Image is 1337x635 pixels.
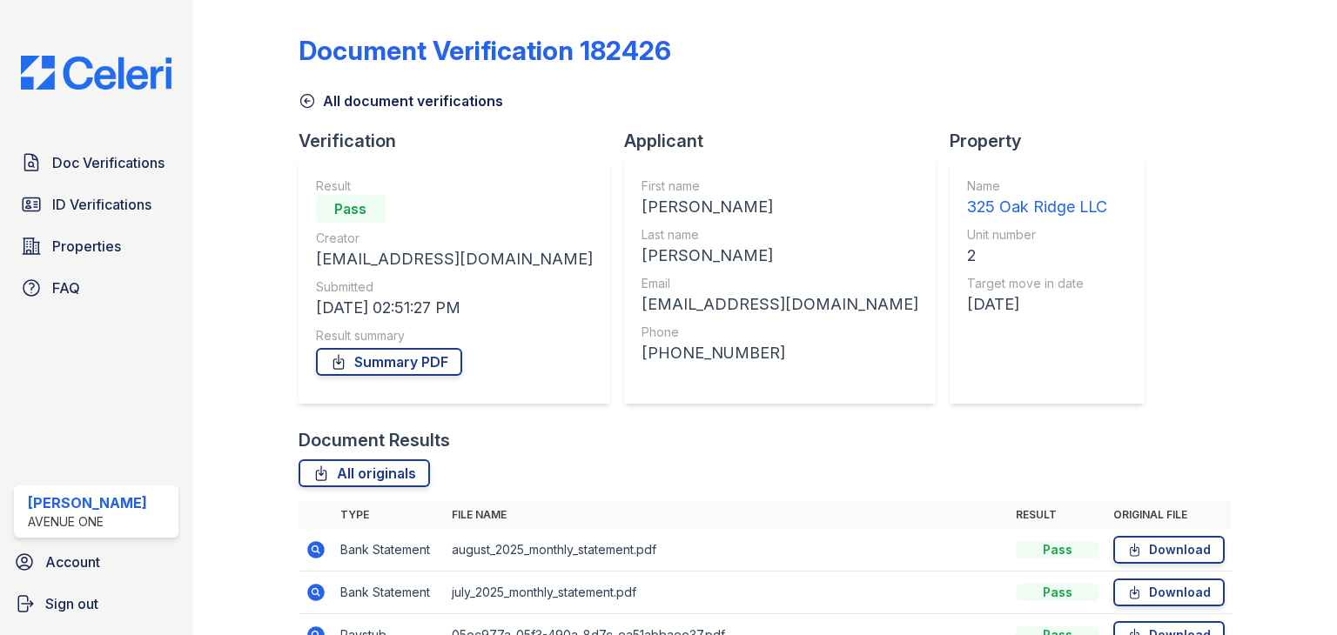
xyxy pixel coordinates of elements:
[967,244,1107,268] div: 2
[316,278,593,296] div: Submitted
[14,187,178,222] a: ID Verifications
[28,513,147,531] div: Avenue One
[316,327,593,344] div: Result summary
[299,459,430,487] a: All originals
[7,586,185,621] a: Sign out
[299,90,503,111] a: All document verifications
[316,247,593,271] div: [EMAIL_ADDRESS][DOMAIN_NAME]
[316,230,593,247] div: Creator
[45,551,100,572] span: Account
[642,226,918,244] div: Last name
[299,35,671,66] div: Document Verification 182426
[642,244,918,268] div: [PERSON_NAME]
[1106,501,1232,529] th: Original file
[967,275,1107,292] div: Target move in date
[316,195,386,223] div: Pass
[299,428,450,452] div: Document Results
[445,529,1009,571] td: august_2025_monthly_statement.pdf
[1113,578,1225,606] a: Download
[52,277,80,298] span: FAQ
[316,348,462,376] a: Summary PDF
[333,529,445,571] td: Bank Statement
[1113,536,1225,564] a: Download
[642,292,918,317] div: [EMAIL_ADDRESS][DOMAIN_NAME]
[7,56,185,90] img: CE_Logo_Blue-a8612792a0a2168367f1c8372b55b34899dd931a85d93a1a3d3e32e68fde9ad4.png
[333,501,445,529] th: Type
[316,177,593,195] div: Result
[14,229,178,264] a: Properties
[445,501,1009,529] th: File name
[333,571,445,614] td: Bank Statement
[950,129,1159,153] div: Property
[642,177,918,195] div: First name
[52,236,121,257] span: Properties
[967,292,1107,317] div: [DATE]
[642,275,918,292] div: Email
[52,152,165,173] span: Doc Verifications
[642,324,918,341] div: Phone
[1016,584,1099,601] div: Pass
[1009,501,1106,529] th: Result
[45,593,98,614] span: Sign out
[52,194,151,215] span: ID Verifications
[445,571,1009,614] td: july_2025_monthly_statement.pdf
[967,177,1107,195] div: Name
[642,195,918,219] div: [PERSON_NAME]
[642,341,918,365] div: [PHONE_NUMBER]
[967,226,1107,244] div: Unit number
[7,545,185,579] a: Account
[1016,541,1099,558] div: Pass
[14,145,178,180] a: Doc Verifications
[316,296,593,320] div: [DATE] 02:51:27 PM
[967,195,1107,219] div: 325 Oak Ridge LLC
[624,129,950,153] div: Applicant
[14,271,178,305] a: FAQ
[967,177,1107,219] a: Name 325 Oak Ridge LLC
[299,129,624,153] div: Verification
[28,492,147,513] div: [PERSON_NAME]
